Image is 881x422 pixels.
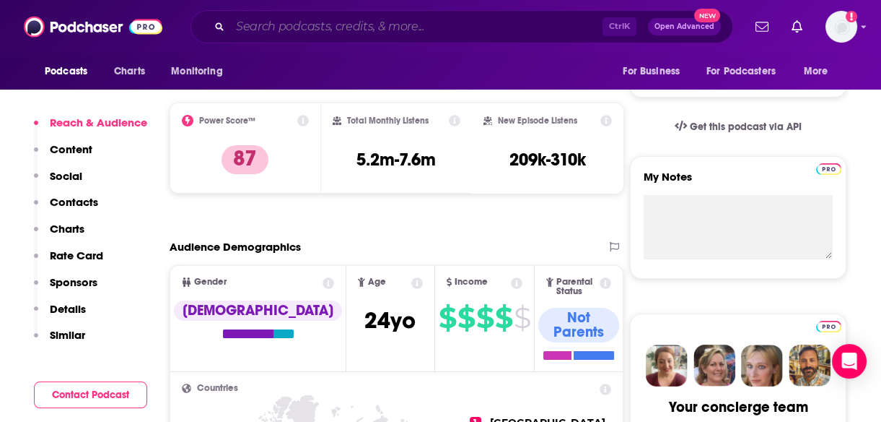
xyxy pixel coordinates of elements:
[230,15,602,38] input: Search podcasts, credits, & more...
[45,61,87,82] span: Podcasts
[34,275,97,302] button: Sponsors
[34,382,147,408] button: Contact Podcast
[24,13,162,40] img: Podchaser - Follow, Share and Rate Podcasts
[356,149,436,171] h3: 5.2m-7.6m
[825,11,857,43] img: User Profile
[741,345,783,387] img: Jules Profile
[804,61,828,82] span: More
[34,222,84,249] button: Charts
[347,116,429,126] h2: Total Monthly Listens
[495,306,512,330] span: $
[693,345,735,387] img: Barbara Profile
[34,249,103,275] button: Rate Card
[194,277,227,287] span: Gender
[364,306,416,335] span: 24 yo
[34,328,85,355] button: Similar
[50,195,98,209] p: Contacts
[170,240,301,254] h2: Audience Demographics
[644,170,833,195] label: My Notes
[34,142,92,169] button: Content
[750,14,774,39] a: Show notifications dropdown
[34,195,98,222] button: Contacts
[538,308,619,343] div: Not Parents
[663,109,813,145] a: Get this podcast via API
[816,163,841,175] img: Podchaser Pro
[105,58,154,85] a: Charts
[161,58,241,85] button: open menu
[455,277,488,287] span: Income
[457,306,475,330] span: $
[602,17,636,36] span: Ctrl K
[476,306,494,330] span: $
[439,306,456,330] span: $
[199,116,255,126] h2: Power Score™
[509,149,586,171] h3: 209k-310k
[816,161,841,175] a: Pro website
[34,169,82,196] button: Social
[50,249,103,262] p: Rate Card
[114,61,145,82] span: Charts
[50,142,92,156] p: Content
[648,18,721,35] button: Open AdvancedNew
[50,222,84,236] p: Charts
[846,11,857,22] svg: Add a profile image
[368,277,386,287] span: Age
[514,306,530,330] span: $
[613,58,698,85] button: open menu
[35,58,106,85] button: open menu
[789,345,830,387] img: Jon Profile
[174,301,342,321] div: [DEMOGRAPHIC_DATA]
[50,302,86,316] p: Details
[654,23,714,30] span: Open Advanced
[825,11,857,43] button: Show profile menu
[623,61,680,82] span: For Business
[34,116,147,142] button: Reach & Audience
[694,9,720,22] span: New
[706,61,776,82] span: For Podcasters
[816,319,841,332] a: Pro website
[556,277,597,296] span: Parental Status
[50,275,97,289] p: Sponsors
[669,398,808,416] div: Your concierge team
[50,169,82,183] p: Social
[222,145,268,174] p: 87
[34,302,86,329] button: Details
[197,384,238,393] span: Countries
[171,61,222,82] span: Monitoring
[50,328,85,342] p: Similar
[832,344,867,379] div: Open Intercom Messenger
[816,321,841,332] img: Podchaser Pro
[498,116,577,126] h2: New Episode Listens
[697,58,797,85] button: open menu
[646,345,688,387] img: Sydney Profile
[190,10,733,43] div: Search podcasts, credits, & more...
[794,58,846,85] button: open menu
[786,14,808,39] a: Show notifications dropdown
[50,116,147,129] p: Reach & Audience
[825,11,857,43] span: Logged in as megcassidy
[690,121,802,133] span: Get this podcast via API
